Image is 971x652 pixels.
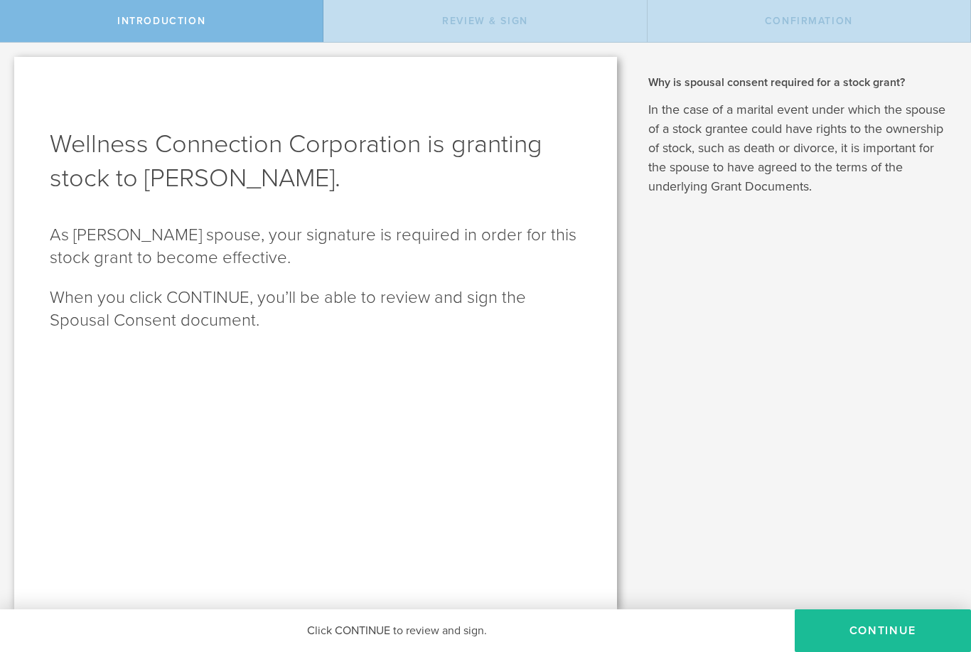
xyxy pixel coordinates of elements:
[648,75,950,90] h2: Why is spousal consent required for a stock grant?
[50,287,581,332] p: When you click CONTINUE, you’ll be able to review and sign the Spousal Consent document.
[648,100,950,196] p: In the case of a marital event under which the spouse of a stock grantee could have rights to the...
[795,609,971,652] button: CONTINUE
[765,15,853,27] span: Confirmation
[50,127,581,196] h1: Wellness Connection Corporation is granting stock to [PERSON_NAME].
[50,224,581,269] p: As [PERSON_NAME] spouse, your signature is required in order for this stock grant to become effec...
[442,15,528,27] span: Review & Sign
[117,15,205,27] span: Introduction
